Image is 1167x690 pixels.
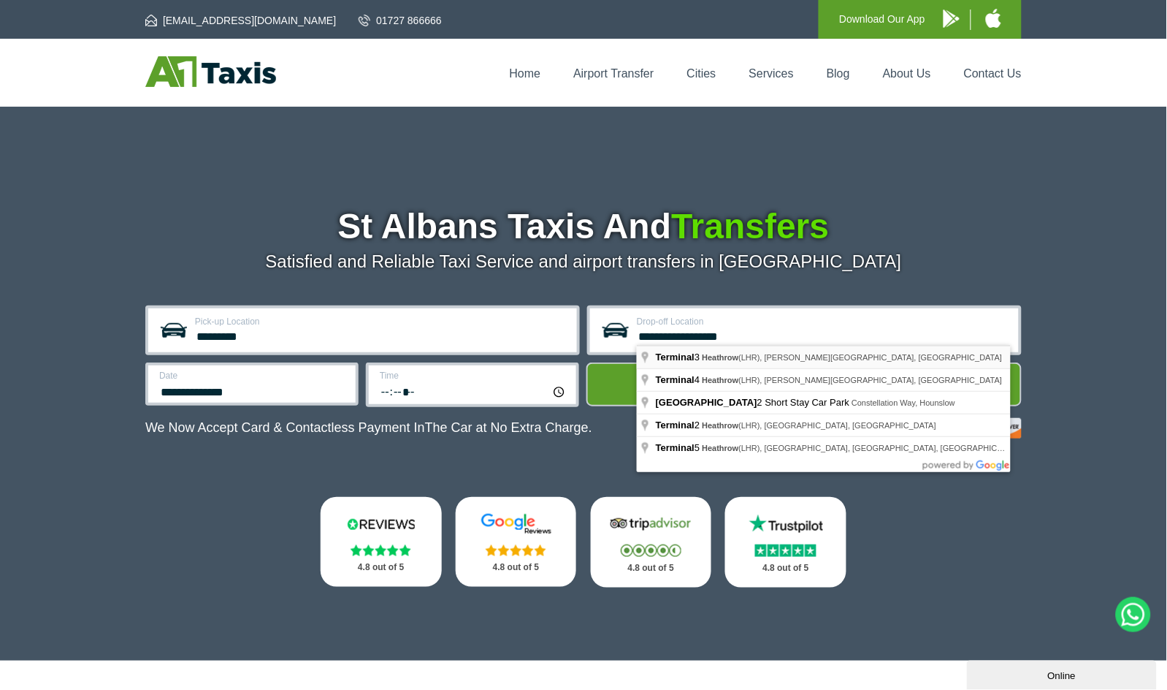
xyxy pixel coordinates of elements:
[195,317,568,326] label: Pick-up Location
[986,9,1001,28] img: A1 Taxis iPhone App
[702,444,1024,452] span: (LHR), [GEOGRAPHIC_DATA], [GEOGRAPHIC_DATA], [GEOGRAPHIC_DATA]
[456,497,577,587] a: Google Stars 4.8 out of 5
[656,374,695,385] span: Terminal
[725,497,846,588] a: Trustpilot Stars 4.8 out of 5
[656,352,702,363] span: 3
[702,353,738,362] span: Heathrow
[425,420,592,435] span: The Car at No Extra Charge.
[883,67,931,80] a: About Us
[827,67,850,80] a: Blog
[159,371,347,380] label: Date
[671,207,829,246] span: Transfers
[702,421,936,430] span: (LHR), [GEOGRAPHIC_DATA], [GEOGRAPHIC_DATA]
[749,67,794,80] a: Services
[839,10,925,29] p: Download Our App
[351,545,411,556] img: Stars
[637,317,1010,326] label: Drop-off Location
[472,513,560,535] img: Google
[321,497,442,587] a: Reviews.io Stars 4.8 out of 5
[607,559,696,577] p: 4.8 out of 5
[656,397,852,408] span: 2 Short Stay Car Park
[145,56,276,87] img: A1 Taxis St Albans LTD
[702,444,738,452] span: Heathrow
[656,442,702,453] span: 5
[591,497,712,588] a: Tripadvisor Stars 4.8 out of 5
[967,658,1160,690] iframe: chat widget
[741,559,830,577] p: 4.8 out of 5
[702,376,1002,384] span: (LHR), [PERSON_NAME][GEOGRAPHIC_DATA], [GEOGRAPHIC_DATA]
[656,374,702,385] span: 4
[742,513,830,535] img: Trustpilot
[964,67,1022,80] a: Contact Us
[702,421,738,430] span: Heathrow
[621,545,681,557] img: Stars
[145,420,592,436] p: We Now Accept Card & Contactless Payment In
[145,13,336,28] a: [EMAIL_ADDRESS][DOMAIN_NAME]
[573,67,654,80] a: Airport Transfer
[656,420,702,431] span: 2
[702,353,1002,362] span: (LHR), [PERSON_NAME][GEOGRAPHIC_DATA], [GEOGRAPHIC_DATA]
[755,545,816,557] img: Stars
[359,13,442,28] a: 01727 866666
[656,397,757,408] span: [GEOGRAPHIC_DATA]
[486,545,546,556] img: Stars
[687,67,716,80] a: Cities
[337,558,426,577] p: 4.8 out of 5
[656,442,695,453] span: Terminal
[656,420,695,431] span: Terminal
[586,363,1022,406] button: Get Quote
[852,398,955,407] span: Constellation Way, Hounslow
[380,371,567,380] label: Time
[656,352,695,363] span: Terminal
[472,558,561,577] p: 4.8 out of 5
[145,209,1022,244] h1: St Albans Taxis And
[607,513,695,535] img: Tripadvisor
[337,513,425,535] img: Reviews.io
[145,251,1022,272] p: Satisfied and Reliable Taxi Service and airport transfers in [GEOGRAPHIC_DATA]
[944,10,960,28] img: A1 Taxis Android App
[510,67,541,80] a: Home
[702,376,738,384] span: Heathrow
